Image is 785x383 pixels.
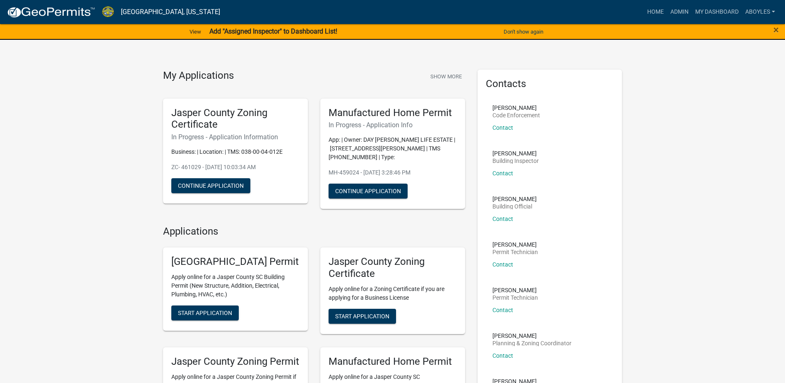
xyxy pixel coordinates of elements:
a: Contact [492,307,513,313]
a: Home [644,4,667,20]
p: MH-459024 - [DATE] 3:28:46 PM [329,168,457,177]
button: Continue Application [171,178,250,193]
button: Start Application [171,305,239,320]
p: [PERSON_NAME] [492,196,537,202]
h4: Applications [163,225,465,238]
h5: Jasper County Zoning Certificate [171,107,300,131]
p: App: | Owner: DAY [PERSON_NAME] LIFE ESTATE | [STREET_ADDRESS][PERSON_NAME] | TMS [PHONE_NUMBER] ... [329,136,457,162]
a: aboyles [742,4,778,20]
h5: [GEOGRAPHIC_DATA] Permit [171,256,300,268]
p: [PERSON_NAME] [492,333,571,339]
h5: Manufactured Home Permit [329,356,457,368]
a: Contact [492,124,513,131]
a: My Dashboard [692,4,742,20]
span: Start Application [335,313,389,319]
button: Close [773,25,779,35]
p: Building Official [492,204,537,209]
a: Contact [492,352,513,359]
a: Contact [492,170,513,177]
span: × [773,24,779,36]
button: Don't show again [500,25,547,39]
a: View [186,25,204,39]
img: Jasper County, South Carolina [102,6,114,17]
span: Start Application [178,310,232,316]
a: Contact [492,261,513,268]
p: [PERSON_NAME] [492,242,538,247]
a: Admin [667,4,692,20]
strong: Add "Assigned Inspector" to Dashboard List! [209,27,337,35]
p: Business: | Location: | TMS: 038-00-04-012E [171,148,300,156]
p: Planning & Zoning Coordinator [492,340,571,346]
p: ZC- 461029 - [DATE] 10:03:34 AM [171,163,300,172]
h5: Jasper County Zoning Permit [171,356,300,368]
p: Permit Technician [492,295,538,301]
h4: My Applications [163,70,234,82]
p: Building Inspector [492,158,539,164]
p: [PERSON_NAME] [492,150,539,156]
p: Apply online for a Zoning Certificate if you are applying for a Business License [329,285,457,302]
h6: In Progress - Application Info [329,121,457,129]
button: Continue Application [329,184,408,199]
p: [PERSON_NAME] [492,105,540,111]
h5: Contacts [486,78,614,90]
a: Contact [492,216,513,222]
button: Show More [427,70,465,83]
h5: Manufactured Home Permit [329,107,457,119]
p: Code Enforcement [492,112,540,118]
p: [PERSON_NAME] [492,287,538,293]
a: [GEOGRAPHIC_DATA], [US_STATE] [121,5,220,19]
p: Apply online for a Jasper County SC Building Permit (New Structure, Addition, Electrical, Plumbin... [171,273,300,299]
h6: In Progress - Application Information [171,133,300,141]
button: Start Application [329,309,396,324]
p: Permit Technician [492,249,538,255]
h5: Jasper County Zoning Certificate [329,256,457,280]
